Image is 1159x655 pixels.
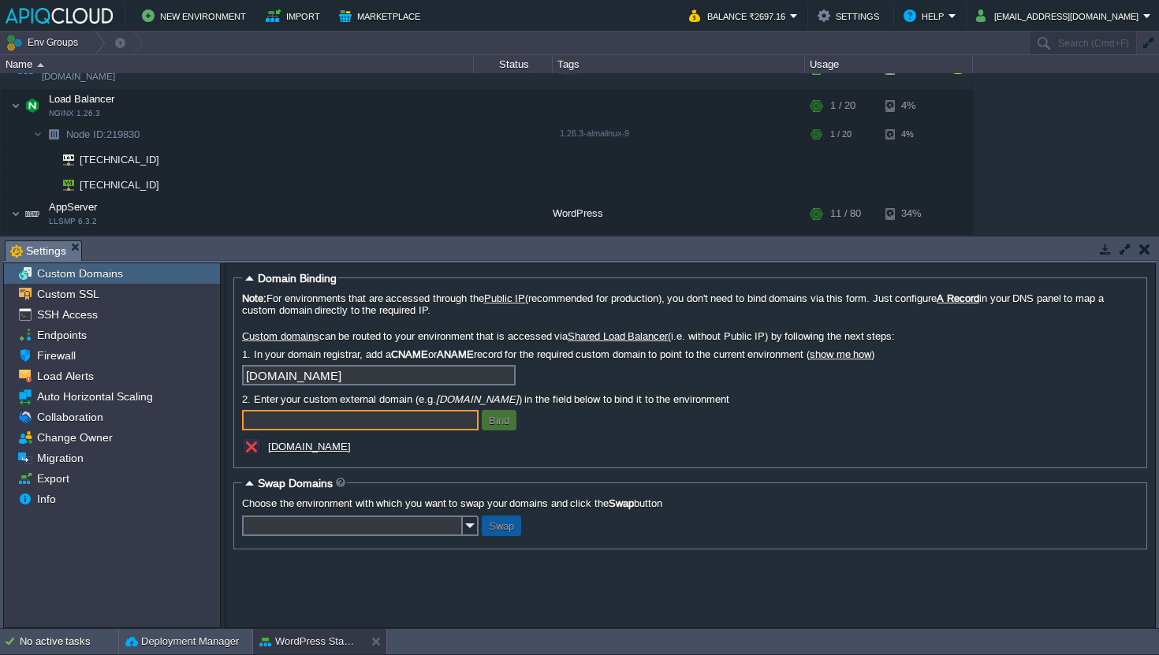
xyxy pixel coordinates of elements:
span: 219830 [65,128,142,141]
button: Bind [484,413,514,427]
a: Info [34,492,58,506]
img: APIQCloud [6,8,113,24]
div: 4% [885,90,937,121]
button: Import [266,6,325,25]
a: Custom domains [242,330,319,342]
a: Export [34,471,72,486]
img: AMDAwAAAACH5BAEAAAAALAAAAAABAAEAAAICRAEAOw== [11,90,20,121]
div: 34% [885,230,937,255]
button: WordPress Standalone Kit [259,634,359,649]
div: Name [2,55,473,73]
div: 1 / 20 [830,90,855,121]
a: SSH Access [34,307,100,322]
span: NGINX 1.26.3 [49,109,100,118]
img: AMDAwAAAACH5BAEAAAAALAAAAAABAAEAAAICRAEAOw== [43,122,65,147]
span: 1.26.3-almalinux-9 [560,128,629,138]
label: Choose the environment with which you want to swap your domains and click the button [242,497,1139,509]
button: Settings [818,6,884,25]
a: Node ID:219830 [65,128,142,141]
a: Migration [34,451,86,465]
span: [TECHNICAL_ID] [78,173,162,197]
span: AppServer [47,200,99,214]
img: AMDAwAAAACH5BAEAAAAALAAAAAABAAEAAAICRAEAOw== [52,173,74,197]
a: Custom SSL [34,287,102,301]
label: can be routed to your environment that is accessed via (i.e. without Public IP) by following the ... [242,330,1139,342]
b: CNAME [391,348,428,360]
div: 1 / 20 [830,122,852,147]
a: AppServerLLSMP 6.3.2 [47,201,99,213]
span: Node ID: [66,128,106,140]
span: Domain Binding [258,272,337,285]
a: Auto Horizontal Scaling [34,389,155,404]
b: Swap [609,497,634,509]
div: 11 / 80 [830,198,861,229]
a: Custom Domains [34,266,125,281]
span: [TECHNICAL_ID] [78,147,162,172]
a: Firewall [34,348,78,363]
a: [TECHNICAL_ID] [78,154,162,166]
label: 1. In your domain registrar, add a or record for the required custom domain to point to the curre... [242,348,1139,360]
button: Swap [484,519,519,533]
a: Load BalancerNGINX 1.26.3 [47,93,117,105]
img: AMDAwAAAACH5BAEAAAAALAAAAAABAAEAAAICRAEAOw== [52,147,74,172]
img: AMDAwAAAACH5BAEAAAAALAAAAAABAAEAAAICRAEAOw== [21,198,43,229]
button: Balance ₹2697.16 [689,6,790,25]
a: Change Owner [34,430,115,445]
button: Env Groups [6,32,84,54]
a: [TECHNICAL_ID] [78,179,162,191]
a: [DOMAIN_NAME] [268,441,351,452]
img: AMDAwAAAACH5BAEAAAAALAAAAAABAAEAAAICRAEAOw== [43,230,65,255]
button: Help [904,6,948,25]
img: AMDAwAAAACH5BAEAAAAALAAAAAABAAEAAAICRAEAOw== [43,173,52,197]
div: WordPress [553,198,805,229]
div: 11 / 80 [830,230,856,255]
a: Collaboration [34,410,106,424]
b: ANAME [437,348,474,360]
a: show me how [810,348,871,360]
span: Swap Domains [258,477,333,489]
a: Load Alerts [34,369,96,383]
img: AMDAwAAAACH5BAEAAAAALAAAAAABAAEAAAICRAEAOw== [33,122,43,147]
div: Tags [553,55,804,73]
button: [EMAIL_ADDRESS][DOMAIN_NAME] [976,6,1143,25]
div: Usage [806,55,972,73]
button: New Environment [142,6,251,25]
img: AMDAwAAAACH5BAEAAAAALAAAAAABAAEAAAICRAEAOw== [43,147,52,172]
img: AMDAwAAAACH5BAEAAAAALAAAAAABAAEAAAICRAEAOw== [37,63,44,67]
button: Deployment Manager [125,634,239,649]
div: No active tasks [20,629,118,654]
a: [DOMAIN_NAME] [42,69,115,84]
div: Status [475,55,552,73]
b: Note: [242,292,266,304]
a: Shared Load Balancer [568,330,668,342]
label: For environments that are accessed through the (recommended for production), you don't need to bi... [242,292,1139,316]
img: AMDAwAAAACH5BAEAAAAALAAAAAABAAEAAAICRAEAOw== [11,198,20,229]
span: Settings [10,241,66,261]
img: AMDAwAAAACH5BAEAAAAALAAAAAABAAEAAAICRAEAOw== [21,90,43,121]
a: Endpoints [34,328,89,342]
a: A Record [937,292,979,304]
i: [DOMAIN_NAME] [436,393,519,405]
label: 2. Enter your custom external domain (e.g. ) in the field below to bind it to the environment [242,393,1139,405]
a: Public IP [484,292,526,304]
button: Marketplace [339,6,425,25]
div: 4% [885,122,937,147]
img: AMDAwAAAACH5BAEAAAAALAAAAAABAAEAAAICRAEAOw== [33,230,43,255]
span: LLSMP 6.3.2 [49,217,97,226]
span: Load Balancer [47,92,117,106]
div: 34% [885,198,937,229]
